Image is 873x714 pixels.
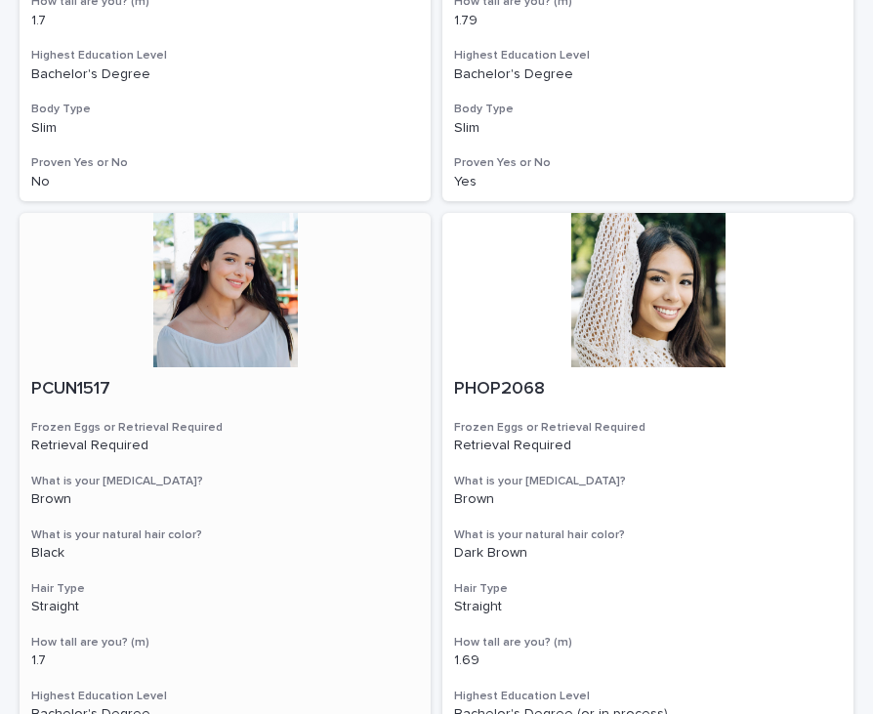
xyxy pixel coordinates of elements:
p: Retrieval Required [31,438,419,454]
h3: Proven Yes or No [31,155,419,171]
h3: Frozen Eggs or Retrieval Required [31,420,419,436]
h3: How tall are you? (m) [454,635,842,651]
h3: Highest Education Level [454,48,842,63]
h3: What is your [MEDICAL_DATA]? [454,474,842,489]
p: Bachelor's Degree [31,66,419,83]
p: PCUN1517 [31,379,419,400]
p: Yes [454,174,842,190]
h3: What is your natural hair color? [31,527,419,543]
h3: Body Type [31,102,419,117]
p: 1.79 [454,13,842,29]
p: Brown [31,491,419,508]
p: 1.7 [31,13,419,29]
p: 1.7 [31,652,419,669]
p: Dark Brown [454,545,842,562]
p: Slim [31,120,419,137]
p: No [31,174,419,190]
p: Retrieval Required [454,438,842,454]
p: Brown [454,491,842,508]
h3: Proven Yes or No [454,155,842,171]
h3: Frozen Eggs or Retrieval Required [454,420,842,436]
p: PHOP2068 [454,379,842,400]
h3: How tall are you? (m) [31,635,419,651]
p: Bachelor's Degree [454,66,842,83]
h3: What is your natural hair color? [454,527,842,543]
h3: Hair Type [454,581,842,597]
h3: Body Type [454,102,842,117]
h3: Hair Type [31,581,419,597]
h3: Highest Education Level [454,689,842,704]
p: Black [31,545,419,562]
h3: Highest Education Level [31,48,419,63]
h3: What is your [MEDICAL_DATA]? [31,474,419,489]
p: Straight [31,599,419,615]
h3: Highest Education Level [31,689,419,704]
p: Slim [454,120,842,137]
p: 1.69 [454,652,842,669]
p: Straight [454,599,842,615]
